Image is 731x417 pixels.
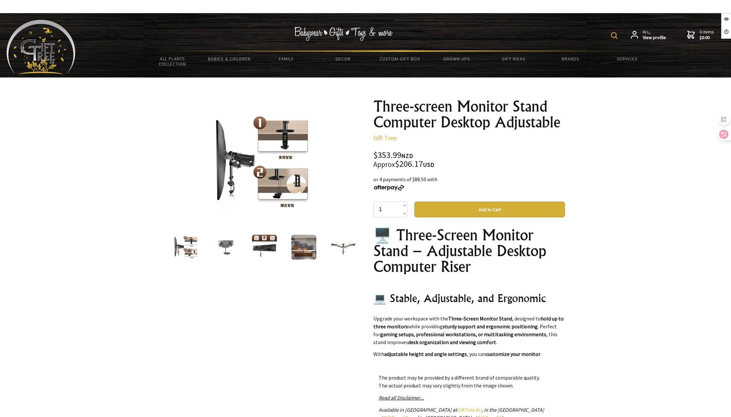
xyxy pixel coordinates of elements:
[408,339,496,345] strong: desk organization and viewing comfort
[252,235,277,260] img: Three-screen Monitor Stand Computer Desktop Adjustable
[401,152,413,160] span: NZD
[7,20,75,74] img: Babyware - Gifts - Toys and more...
[144,52,201,71] a: All Plants Collection
[371,52,428,66] a: Custom Gift Box
[379,394,424,401] a: Read all Disclaimer...
[428,52,485,66] a: Grown Ups
[700,29,714,41] span: 0 items
[643,35,666,41] strong: View profile
[315,52,371,66] a: Decor
[373,151,565,169] div: $353.99 $206.17
[373,315,565,346] p: Upgrade your workspace with the , designed to while providing . Perfect for , this stand improves .
[373,315,564,330] strong: hold up to three monitors
[379,374,560,389] p: The product may be provided by a different brand of comparable quality. The actual product may va...
[384,351,467,357] strong: adjustable height and angle settings
[173,235,198,260] img: Three-screen Monitor Stand Computer Desktop Adjustable
[373,99,565,130] h1: Three-screen Monitor Stand Computer Desktop Adjustable
[414,202,565,217] button: Add to Cart
[291,235,316,260] img: Three-screen Monitor Stand Computer Desktop Adjustable
[373,290,565,306] h2: 💻 Stable, Adjustable, and Ergonomic
[423,161,434,168] span: USD
[211,111,313,214] img: Three-screen Monitor Stand Computer Desktop Adjustable
[373,134,397,142] a: Gift Tree
[687,29,714,41] a: 0 items$0.00
[213,235,238,260] img: Three-screen Monitor Stand Computer Desktop Adjustable
[542,52,599,66] a: Brands
[201,52,258,66] a: Babies & Children
[643,29,666,41] span: Hi L,
[258,52,315,66] a: Family
[448,315,512,322] strong: Three-Screen Monitor Stand
[631,29,666,41] a: Hi L,View profile
[373,160,395,169] small: Approx
[331,235,356,260] img: Three-screen Monitor Stand Computer Desktop Adjustable
[611,32,617,39] img: product search
[380,331,546,338] strong: gaming setups, professional workstations, or multitasking environments
[373,227,565,274] h1: 🖥️ Three-Screen Monitor Stand – Adjustable Desktop Computer Riser
[457,406,482,413] a: GiftTree AU
[373,350,565,382] p: With , you can for optimal posture and reduced neck or [MEDICAL_DATA]. Its ensures stability even...
[700,35,714,41] strong: $0.00
[599,52,656,66] a: Services
[373,175,565,191] div: or 4 payments of $88.50 with
[485,52,542,66] a: Gift Ideas
[443,323,538,330] strong: sturdy support and ergonomic positioning
[294,27,392,41] img: Babywear - Gifts - Toys & more
[373,185,405,191] img: Afterpay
